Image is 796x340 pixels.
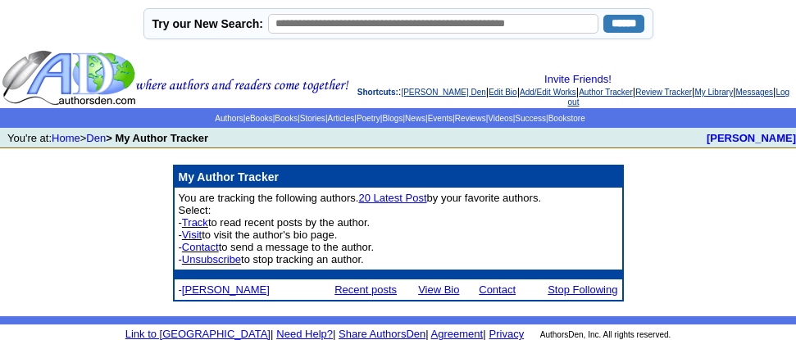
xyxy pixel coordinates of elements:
a: Poetry [357,114,380,123]
a: Link to [GEOGRAPHIC_DATA] [125,328,271,340]
font: Unsubscribe [182,253,241,265]
font: | [425,328,428,340]
a: News [405,114,425,123]
a: Agreement [431,328,484,340]
a: [PERSON_NAME] [182,283,270,296]
a: Edit Bio [489,88,516,97]
font: You're at: > [7,132,208,144]
a: Videos [488,114,512,123]
img: shim.gif [179,274,180,275]
font: AuthorsDen, Inc. All rights reserved. [540,330,671,339]
font: - [179,283,270,296]
a: Events [428,114,453,123]
a: Home [52,132,80,144]
a: My Library [694,88,733,97]
p: My Author Tracker [179,170,618,184]
font: Contact [182,241,219,253]
a: Blogs [382,114,403,123]
font: | [429,328,486,340]
a: [PERSON_NAME] [707,132,796,144]
a: Review Tracker [635,88,692,97]
a: 20 Latest Post [358,192,426,204]
a: Success [515,114,546,123]
label: Try our New Search: [152,17,263,30]
font: Visit [182,229,202,241]
a: Bookstore [548,114,585,123]
a: Den [86,132,106,144]
div: : | | | | | | | [353,73,794,107]
b: > My Author Tracker [106,132,208,144]
a: Articles [327,114,354,123]
a: Stop Following [548,283,617,296]
a: [PERSON_NAME] Den [401,88,485,97]
a: Invite Friends! [544,73,612,85]
a: eBooks [245,114,272,123]
a: Share AuthorsDen [339,328,425,340]
a: Need Help? [276,328,333,340]
a: Books [275,114,298,123]
a: Contact [479,283,516,296]
font: | [333,328,335,340]
img: header_logo2.gif [2,49,349,107]
a: View Bio [418,283,459,296]
a: Author Tracker [579,88,633,97]
a: Reviews [455,114,486,123]
a: Privacy [489,328,525,340]
span: Shortcuts: [357,88,398,97]
a: Stories [300,114,325,123]
a: Add/Edit Works [520,88,576,97]
a: Log out [568,88,790,107]
font: Track [182,216,208,229]
font: You are tracking the following authors. by your favorite authors. Select: - to read recent posts ... [179,192,542,265]
font: | [271,328,273,340]
a: Recent posts [334,283,397,296]
a: Messages [736,88,774,97]
a: Authors [215,114,243,123]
